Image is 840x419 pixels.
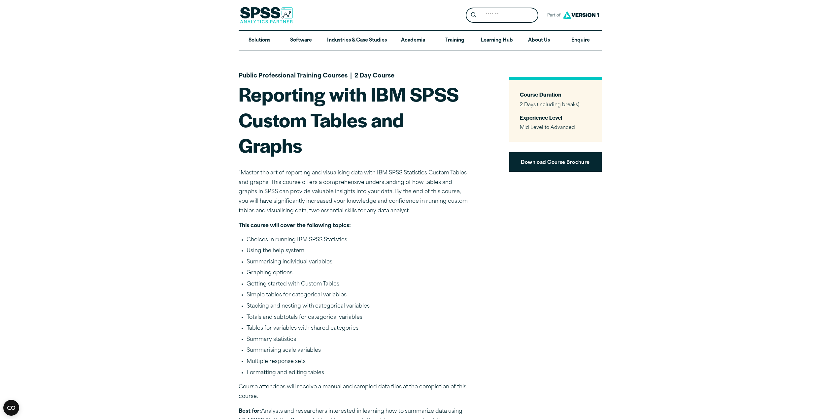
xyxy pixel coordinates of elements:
p: Course attendees will receive a manual and sampled data files at the completion of this course. [239,382,470,402]
li: Summarising scale variables [247,346,470,355]
li: Choices in running IBM SPSS Statistics [247,236,470,245]
li: Formatting and editing tables [247,369,470,377]
span: Part of [544,11,561,20]
li: Summary statistics [247,336,470,344]
li: Getting started with Custom Tables [247,280,470,289]
img: SPSS Analytics Partner [240,7,293,23]
li: Stacking and nesting with categorical variables [247,302,470,311]
li: Summarising individual variables [247,258,470,267]
a: Enquire [560,31,601,50]
a: Download Course Brochure [509,152,602,172]
p: 2 Days (including breaks) [520,102,591,108]
h3: Course Duration [520,91,591,98]
nav: Desktop version of site main menu [239,31,602,50]
a: Learning Hub [476,31,518,50]
strong: Best for: [239,409,261,414]
button: Open CMP widget [3,400,19,416]
strong: This course will cover the following topics: [239,223,351,228]
a: About Us [518,31,560,50]
li: Totals and subtotals for categorical variables [247,314,470,322]
a: Software [280,31,322,50]
p: “Master the art of reporting and visualising data with IBM SPSS Statistics Custom Tables and grap... [239,168,470,216]
h3: Experience Level [520,114,591,121]
svg: Search magnifying glass icon [471,12,476,18]
a: Industries & Case Studies [322,31,392,50]
a: Solutions [239,31,280,50]
li: Graphing options [247,269,470,278]
button: Search magnifying glass icon [467,9,480,21]
h1: Reporting with IBM SPSS Custom Tables and Graphs [239,81,470,158]
li: Multiple response sets [247,358,470,366]
form: Site Header Search Form [466,8,538,23]
p: Public Professional Training Courses 2 Day Course [239,72,470,81]
p: Mid Level to Advanced [520,125,591,131]
li: Tables for variables with shared categories [247,324,470,333]
a: Training [434,31,475,50]
img: Version1 Logo [561,9,601,21]
li: Simple tables for categorical variables [247,291,470,300]
li: Using the help system [247,247,470,255]
span: | [348,73,354,79]
a: Academia [392,31,434,50]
